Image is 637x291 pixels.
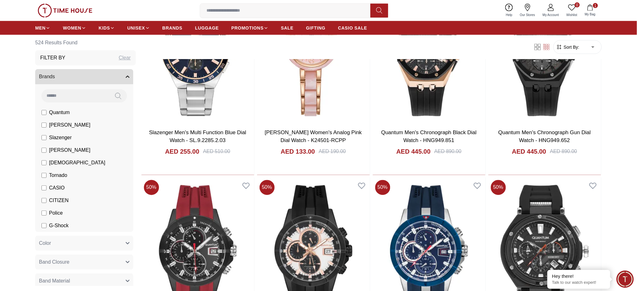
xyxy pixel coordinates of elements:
[491,180,506,195] span: 50 %
[281,147,315,156] h4: AED 133.00
[265,130,362,144] a: [PERSON_NAME] Women's Analog Pink Dial Watch - K24501-RCPP
[319,148,346,156] div: AED 190.00
[434,148,461,156] div: AED 890.00
[195,22,219,34] a: LUGGAGE
[35,273,133,288] button: Band Material
[41,110,47,115] input: Quantum
[41,123,47,128] input: [PERSON_NAME]
[49,121,91,129] span: [PERSON_NAME]
[149,130,246,144] a: Slazenger Men's Multi Function Blue Dial Watch - SL.9.2285.2.03
[127,25,145,31] span: UNISEX
[593,3,598,8] span: 1
[518,13,538,17] span: Our Stores
[40,54,65,62] h3: Filter By
[281,22,294,34] a: SALE
[396,147,431,156] h4: AED 445.00
[516,3,539,19] a: Our Stores
[35,236,133,251] button: Color
[49,134,72,141] span: Slazenger
[575,3,580,8] span: 0
[338,25,367,31] span: CASIO SALE
[99,22,115,34] a: KIDS
[165,147,199,156] h4: AED 255.00
[41,211,47,216] input: Police
[35,22,50,34] a: MEN
[498,130,591,144] a: Quantum Men's Chronograph Gun Dial Watch - HNG949.652
[41,223,47,228] input: G-Shock
[38,4,92,18] img: ...
[512,147,546,156] h4: AED 445.00
[127,22,150,34] a: UNISEX
[203,148,230,156] div: AED 510.00
[260,180,275,195] span: 50 %
[563,44,579,50] span: Sort By:
[35,25,46,31] span: MEN
[35,255,133,270] button: Band Closure
[281,25,294,31] span: SALE
[338,22,367,34] a: CASIO SALE
[162,22,183,34] a: BRANDS
[41,185,47,190] input: CASIO
[41,148,47,153] input: [PERSON_NAME]
[582,12,598,17] span: My Bag
[41,198,47,203] input: CITIZEN
[63,25,81,31] span: WOMEN
[540,13,562,17] span: My Account
[39,239,51,247] span: Color
[381,130,477,144] a: Quantum Men's Chronograph Black Dial Watch - HNG949.851
[563,3,581,19] a: 0Wishlist
[41,173,47,178] input: Tornado
[119,54,131,62] div: Clear
[552,280,606,285] p: Talk to our watch expert!
[49,109,70,116] span: Quantum
[39,73,55,80] span: Brands
[39,277,70,285] span: Band Material
[49,197,69,204] span: CITIZEN
[49,146,91,154] span: [PERSON_NAME]
[503,13,515,17] span: Help
[195,25,219,31] span: LUGGAGE
[564,13,580,17] span: Wishlist
[502,3,516,19] a: Help
[306,22,326,34] a: GIFTING
[231,22,268,34] a: PROMOTIONS
[556,44,579,50] button: Sort By:
[306,25,326,31] span: GIFTING
[39,258,69,266] span: Band Closure
[49,159,105,167] span: [DEMOGRAPHIC_DATA]
[35,69,133,84] button: Brands
[49,209,63,217] span: Police
[375,180,390,195] span: 50 %
[550,148,577,156] div: AED 890.00
[99,25,110,31] span: KIDS
[49,172,67,179] span: Tornado
[41,160,47,165] input: [DEMOGRAPHIC_DATA]
[35,35,136,50] h6: 524 Results Found
[63,22,86,34] a: WOMEN
[49,184,65,192] span: CASIO
[49,222,69,229] span: G-Shock
[41,135,47,140] input: Slazenger
[144,180,159,195] span: 50 %
[231,25,264,31] span: PROMOTIONS
[162,25,183,31] span: BRANDS
[581,3,599,18] button: 1My Bag
[552,273,606,279] div: Hey there!
[617,271,634,288] div: Chat Widget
